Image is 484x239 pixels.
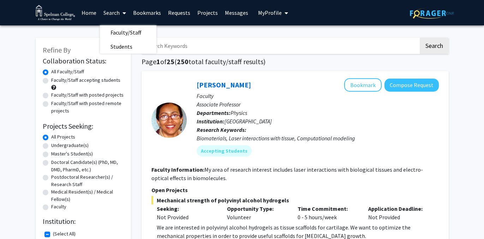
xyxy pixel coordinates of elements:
label: Faculty/Staff accepting students [51,76,120,84]
a: Home [78,0,100,25]
span: Physics [231,109,247,116]
a: Requests [165,0,194,25]
a: Students [100,41,156,52]
p: Opportunity Type: [227,204,287,213]
input: Search Keywords [142,38,419,54]
img: Spelman College Logo [36,5,76,21]
a: Faculty/Staff [100,27,156,38]
label: Undergraduate(s) [51,142,89,149]
label: All Projects [51,133,75,141]
p: Open Projects [151,186,439,194]
span: My Profile [258,9,282,16]
a: Messages [221,0,252,25]
span: 1 [156,57,160,66]
span: [GEOGRAPHIC_DATA] [225,118,272,125]
label: Medical Resident(s) / Medical Fellow(s) [51,188,124,203]
label: Faculty [51,203,66,210]
label: All Faculty/Staff [51,68,84,75]
a: Search [100,0,130,25]
label: Master's Student(s) [51,150,93,158]
span: Refine By [43,45,71,54]
div: Not Provided [157,213,217,221]
label: Doctoral Candidate(s) (PhD, MD, DMD, PharmD, etc.) [51,159,124,173]
img: ForagerOne Logo [410,8,454,19]
button: Add Marta McNeese to Bookmarks [344,78,382,92]
p: Application Deadline: [368,204,428,213]
span: Mechanical strength of polyvinyl alcohol hydrogels [151,196,439,204]
button: Compose Request to Marta McNeese [384,79,439,92]
div: Not Provided [363,204,434,221]
iframe: Chat [5,207,30,234]
div: Biomaterials, Laser interactions with tissue, Computational modeling [197,134,439,142]
a: Projects [194,0,221,25]
b: Research Keywords: [197,126,246,133]
mat-chip: Accepting Students [197,145,252,157]
b: Faculty Information: [151,166,204,173]
div: Volunteer [222,204,292,221]
h2: Collaboration Status: [43,57,124,65]
label: Faculty/Staff with posted projects [51,91,124,99]
a: [PERSON_NAME] [197,80,251,89]
b: Departments: [197,109,231,116]
a: Bookmarks [130,0,165,25]
b: Institution: [197,118,225,125]
p: Time Commitment: [298,204,358,213]
label: (Select All) [53,230,76,238]
label: Postdoctoral Researcher(s) / Research Staff [51,173,124,188]
h2: Institution: [43,217,124,226]
span: 250 [177,57,189,66]
span: Students [100,39,143,54]
h1: Page of ( total faculty/staff results) [142,57,449,66]
span: 25 [167,57,174,66]
div: 0 - 5 hours/week [292,204,363,221]
h2: Projects Seeking: [43,122,124,130]
p: Faculty [197,92,439,100]
label: Faculty/Staff with posted remote projects [51,100,124,115]
p: Associate Professor [197,100,439,109]
span: Faculty/Staff [100,25,152,39]
p: Seeking: [157,204,217,213]
fg-read-more: My area of research interest includes laser interactions with biological tissues and electro-opti... [151,166,423,182]
button: Search [420,38,449,54]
